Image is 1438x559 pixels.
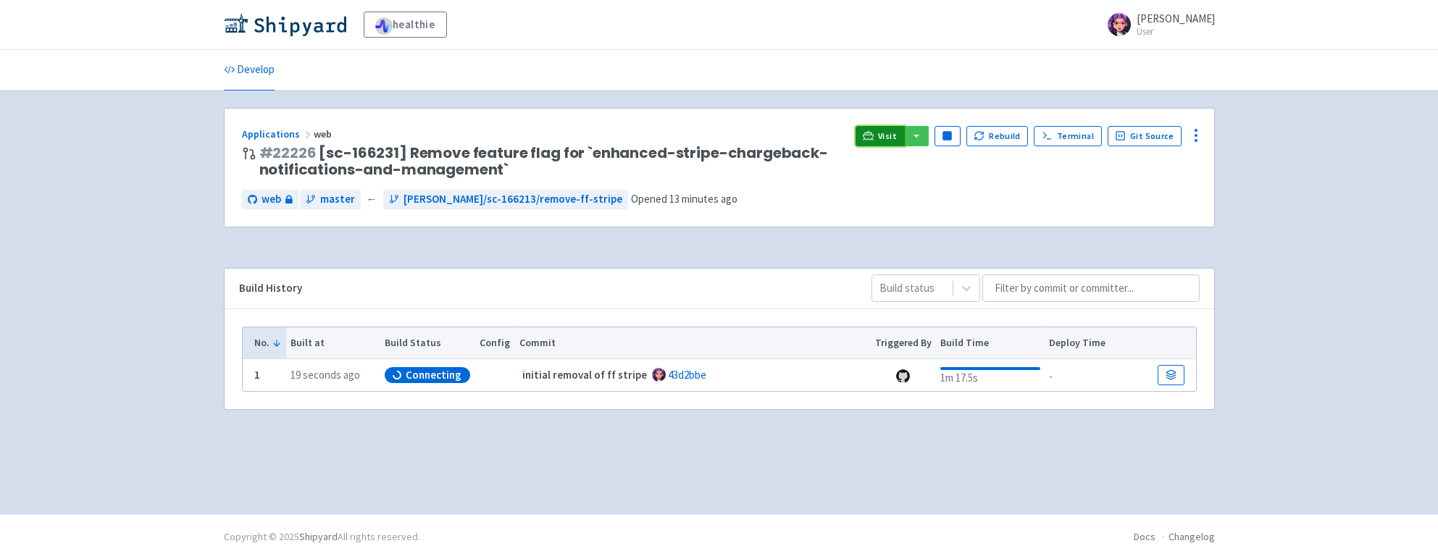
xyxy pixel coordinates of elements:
[1158,365,1184,385] a: Build Details
[870,327,936,359] th: Triggered By
[935,126,961,146] button: Pause
[475,327,515,359] th: Config
[1045,327,1153,359] th: Deploy Time
[224,50,275,91] a: Develop
[290,368,360,382] time: 19 seconds ago
[1049,366,1148,385] div: -
[299,530,338,543] a: Shipyard
[320,191,355,208] span: master
[1137,12,1215,25] span: [PERSON_NAME]
[1108,126,1182,146] a: Git Source
[224,13,346,36] img: Shipyard logo
[406,368,461,382] span: Connecting
[631,192,737,206] span: Opened
[668,368,706,382] a: 43d2bbe
[300,190,361,209] a: master
[239,280,848,297] div: Build History
[1169,530,1215,543] a: Changelog
[242,127,314,140] a: Applications
[364,12,447,38] a: healthie
[936,327,1045,359] th: Build Time
[669,192,737,206] time: 13 minutes ago
[286,327,380,359] th: Built at
[1134,530,1155,543] a: Docs
[514,327,870,359] th: Commit
[254,368,260,382] b: 1
[856,126,905,146] a: Visit
[367,191,377,208] span: ←
[314,127,334,140] span: web
[380,327,475,359] th: Build Status
[940,364,1040,387] div: 1m 17.5s
[1099,13,1215,36] a: [PERSON_NAME] User
[262,191,281,208] span: web
[1137,27,1215,36] small: User
[259,143,317,163] a: #22226
[966,126,1029,146] button: Rebuild
[982,274,1200,302] input: Filter by commit or committer...
[1034,126,1101,146] a: Terminal
[878,130,897,142] span: Visit
[404,191,622,208] span: [PERSON_NAME]/sc-166213/remove-ff-stripe
[383,190,628,209] a: [PERSON_NAME]/sc-166213/remove-ff-stripe
[522,368,647,382] strong: initial removal of ff stripe
[254,335,282,350] button: No.
[259,145,844,178] span: [sc-166231] Remove feature flag for `enhanced-stripe-chargeback-notifications-and-management`
[242,190,298,209] a: web
[224,529,420,545] div: Copyright © 2025 All rights reserved.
